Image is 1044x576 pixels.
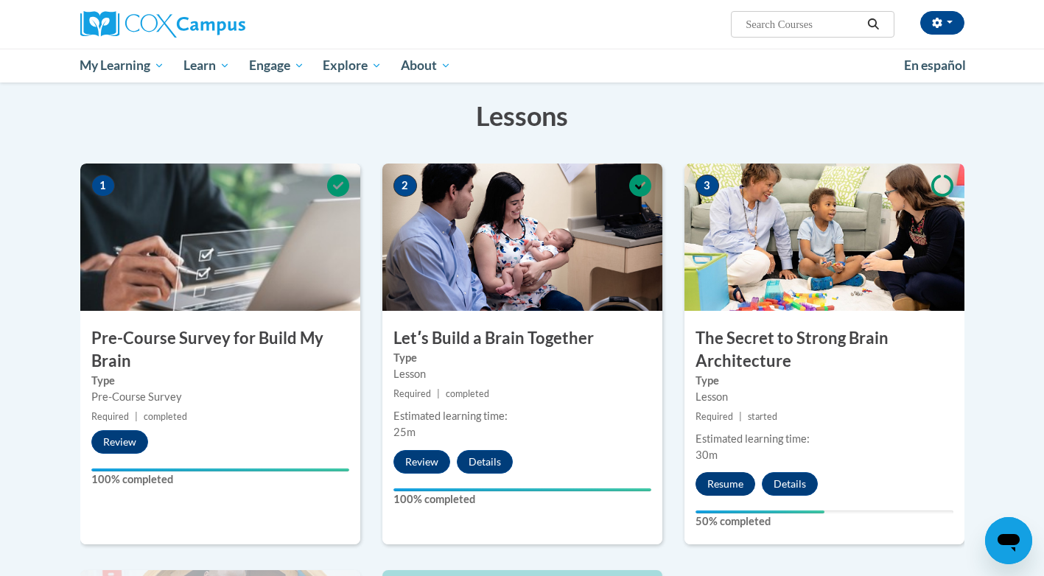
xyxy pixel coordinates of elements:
button: Details [457,450,513,474]
h3: Lessons [80,97,964,134]
a: About [391,49,460,82]
span: | [739,411,742,422]
img: Course Image [80,164,360,311]
button: Details [762,472,818,496]
div: Pre-Course Survey [91,389,349,405]
label: 50% completed [696,513,953,530]
div: Main menu [58,49,987,82]
div: Lesson [393,366,651,382]
span: Required [696,411,733,422]
label: 100% completed [91,471,349,488]
img: Course Image [684,164,964,311]
span: 25m [393,426,416,438]
label: Type [393,350,651,366]
span: completed [144,411,187,422]
a: En español [894,50,975,81]
span: Learn [183,57,230,74]
label: Type [696,373,953,389]
img: Cox Campus [80,11,245,38]
span: 2 [393,175,417,197]
a: Engage [239,49,314,82]
input: Search Courses [744,15,862,33]
span: | [135,411,138,422]
span: completed [446,388,489,399]
span: My Learning [80,57,164,74]
span: En español [904,57,966,73]
button: Account Settings [920,11,964,35]
div: Estimated learning time: [393,408,651,424]
span: 1 [91,175,115,197]
label: 100% completed [393,491,651,507]
div: Your progress [393,488,651,491]
a: Explore [313,49,391,82]
button: Review [91,430,148,454]
a: My Learning [71,49,175,82]
a: Cox Campus [80,11,360,38]
h3: Letʹs Build a Brain Together [382,327,662,350]
span: started [748,411,777,422]
div: Your progress [696,510,824,513]
span: 3 [696,175,719,197]
span: 30m [696,449,718,461]
span: Explore [323,57,382,74]
h3: The Secret to Strong Brain Architecture [684,327,964,373]
span: Engage [249,57,304,74]
iframe: Button to launch messaging window [985,517,1032,564]
button: Resume [696,472,755,496]
img: Course Image [382,164,662,311]
button: Search [862,15,884,33]
button: Review [393,450,450,474]
span: Required [393,388,431,399]
span: Required [91,411,129,422]
a: Learn [174,49,239,82]
span: | [437,388,440,399]
div: Your progress [91,468,349,471]
span: About [401,57,451,74]
div: Estimated learning time: [696,431,953,447]
h3: Pre-Course Survey for Build My Brain [80,327,360,373]
label: Type [91,373,349,389]
div: Lesson [696,389,953,405]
